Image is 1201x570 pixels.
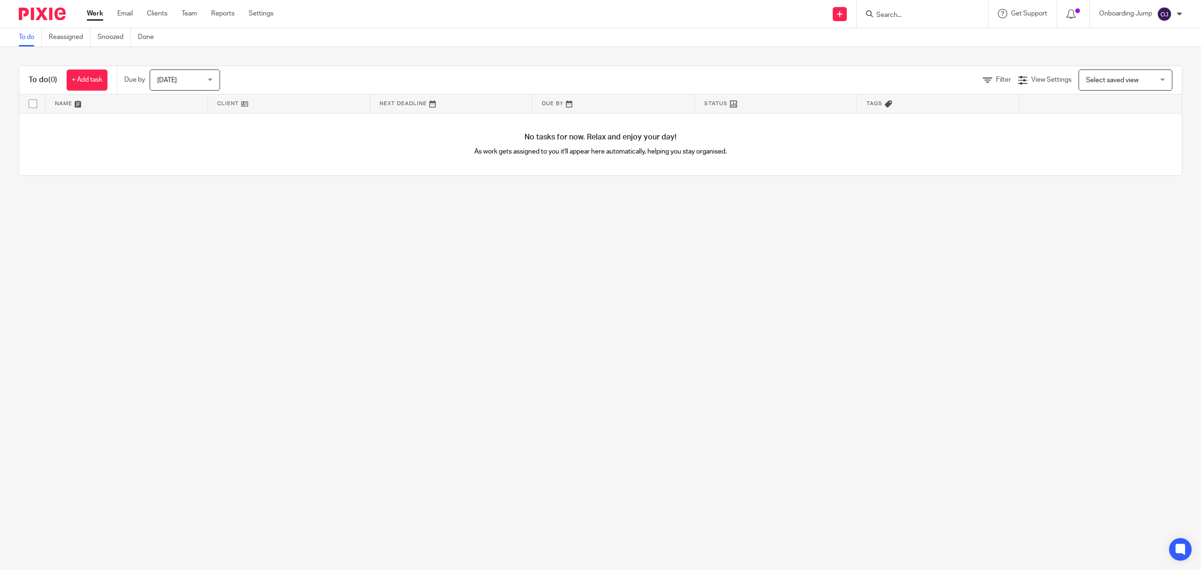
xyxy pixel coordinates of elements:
img: svg%3E [1157,7,1172,22]
a: Team [182,9,197,18]
h4: No tasks for now. Relax and enjoy your day! [19,132,1182,142]
span: View Settings [1031,77,1072,83]
p: As work gets assigned to you it'll appear here automatically, helping you stay organised. [310,147,891,156]
img: Pixie [19,8,66,20]
a: Done [138,28,161,46]
span: Tags [867,101,882,106]
a: Work [87,9,103,18]
p: Onboarding Jump [1099,9,1152,18]
a: + Add task [67,69,107,91]
span: Filter [996,77,1011,83]
span: Select saved view [1086,77,1139,84]
span: [DATE] [157,77,177,84]
a: Reports [211,9,235,18]
span: (0) [48,76,57,84]
a: Snoozed [98,28,131,46]
a: Settings [249,9,274,18]
a: Reassigned [49,28,91,46]
p: Due by [124,75,145,85]
a: Email [117,9,133,18]
a: Clients [147,9,167,18]
input: Search [875,11,960,20]
h1: To do [29,75,57,85]
span: Get Support [1011,10,1047,17]
a: To do [19,28,42,46]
